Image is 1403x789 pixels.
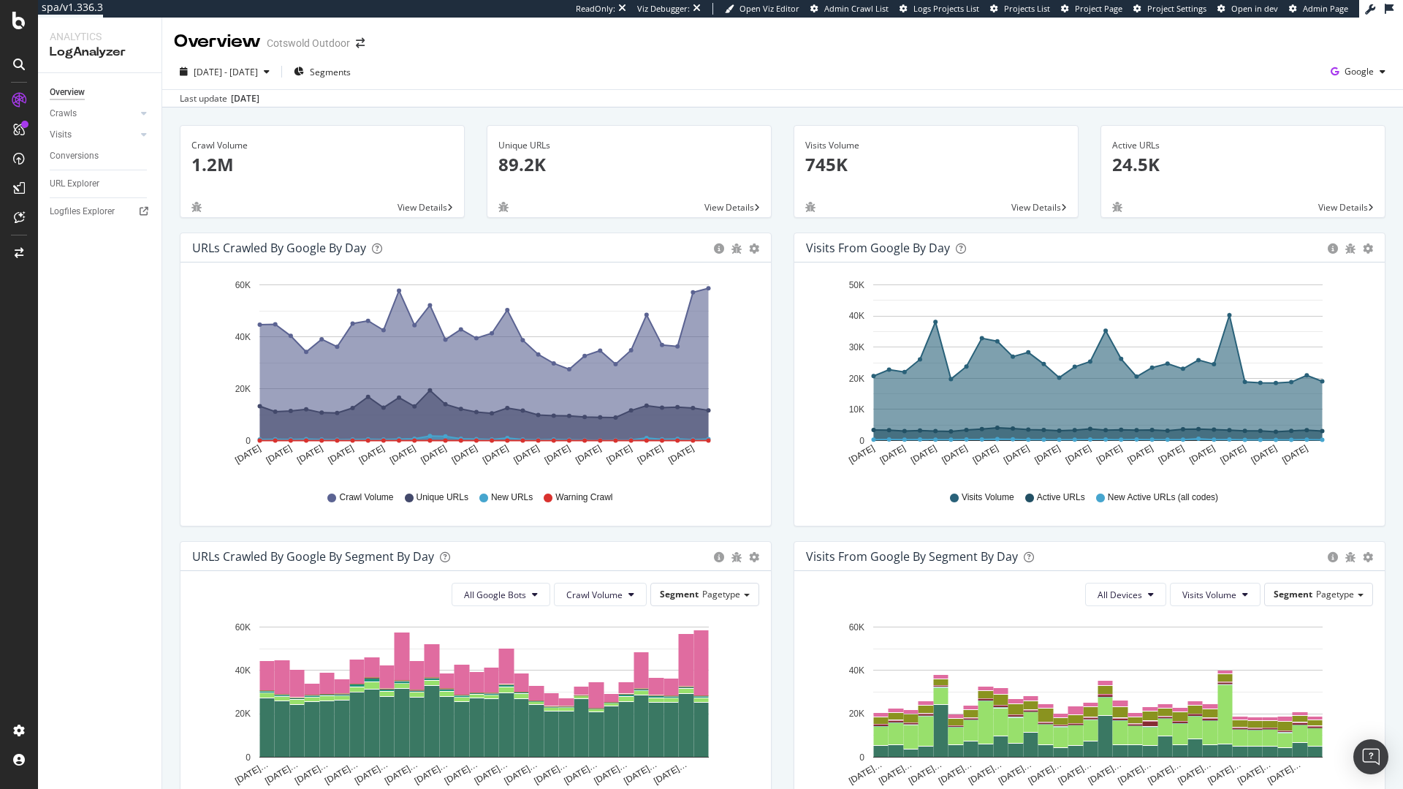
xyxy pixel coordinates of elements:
[1303,3,1348,14] span: Admin Page
[192,618,754,788] svg: A chart.
[900,3,979,15] a: Logs Projects List
[235,665,251,676] text: 40K
[849,709,864,720] text: 20K
[452,583,550,606] button: All Google Bots
[1345,552,1356,562] div: bug
[326,443,355,466] text: [DATE]
[702,588,740,600] span: Pagetype
[50,85,85,100] div: Overview
[356,38,365,48] div: arrow-right-arrow-left
[1363,552,1373,562] div: gear
[1187,443,1217,466] text: [DATE]
[1289,3,1348,15] a: Admin Page
[295,443,324,466] text: [DATE]
[1112,152,1374,177] p: 24.5K
[806,618,1368,788] svg: A chart.
[849,622,864,633] text: 60K
[1345,65,1374,78] span: Google
[498,202,509,212] div: bug
[417,491,468,504] span: Unique URLs
[1280,443,1309,466] text: [DATE]
[666,443,696,466] text: [DATE]
[450,443,479,466] text: [DATE]
[1219,443,1248,466] text: [DATE]
[849,280,864,290] text: 50K
[714,552,724,562] div: circle-info
[1064,443,1093,466] text: [DATE]
[1112,202,1122,212] div: bug
[1353,739,1388,774] div: Open Intercom Messenger
[265,443,294,466] text: [DATE]
[1231,3,1278,14] span: Open in dev
[1274,588,1312,600] span: Segment
[1182,589,1236,601] span: Visits Volume
[660,588,699,600] span: Segment
[235,709,251,720] text: 20K
[878,443,908,466] text: [DATE]
[637,3,690,15] div: Viz Debugger:
[174,29,261,54] div: Overview
[805,139,1067,152] div: Visits Volume
[1033,443,1062,466] text: [DATE]
[714,244,724,254] div: circle-info
[50,148,151,164] a: Conversions
[50,106,137,121] a: Crawls
[805,152,1067,177] p: 745K
[246,752,251,763] text: 0
[805,202,815,212] div: bug
[1075,3,1122,14] span: Project Page
[192,241,366,255] div: URLs Crawled by Google by day
[824,3,889,14] span: Admin Crawl List
[731,244,742,254] div: bug
[962,491,1014,504] span: Visits Volume
[267,36,350,50] div: Cotswold Outdoor
[636,443,665,466] text: [DATE]
[806,274,1368,477] svg: A chart.
[849,374,864,384] text: 20K
[174,60,275,83] button: [DATE] - [DATE]
[1002,443,1031,466] text: [DATE]
[731,552,742,562] div: bug
[1108,491,1218,504] span: New Active URLs (all codes)
[191,202,202,212] div: bug
[231,92,259,105] div: [DATE]
[1170,583,1261,606] button: Visits Volume
[50,148,99,164] div: Conversions
[357,443,387,466] text: [DATE]
[50,29,150,44] div: Analytics
[1095,443,1124,466] text: [DATE]
[1217,3,1278,15] a: Open in dev
[194,66,258,78] span: [DATE] - [DATE]
[464,589,526,601] span: All Google Bots
[50,127,72,143] div: Visits
[806,549,1018,564] div: Visits from Google By Segment By Day
[749,552,759,562] div: gear
[810,3,889,15] a: Admin Crawl List
[419,443,448,466] text: [DATE]
[50,85,151,100] a: Overview
[1363,244,1373,254] div: gear
[1328,244,1338,254] div: circle-info
[1125,443,1155,466] text: [DATE]
[749,244,759,254] div: gear
[233,443,262,466] text: [DATE]
[180,92,259,105] div: Last update
[704,201,754,214] span: View Details
[50,127,137,143] a: Visits
[859,436,864,446] text: 0
[235,384,251,394] text: 20K
[192,274,754,477] svg: A chart.
[1328,552,1338,562] div: circle-info
[1133,3,1206,15] a: Project Settings
[990,3,1050,15] a: Projects List
[1085,583,1166,606] button: All Devices
[388,443,417,466] text: [DATE]
[288,60,357,83] button: Segments
[246,436,251,446] text: 0
[566,589,623,601] span: Crawl Volume
[512,443,541,466] text: [DATE]
[1250,443,1279,466] text: [DATE]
